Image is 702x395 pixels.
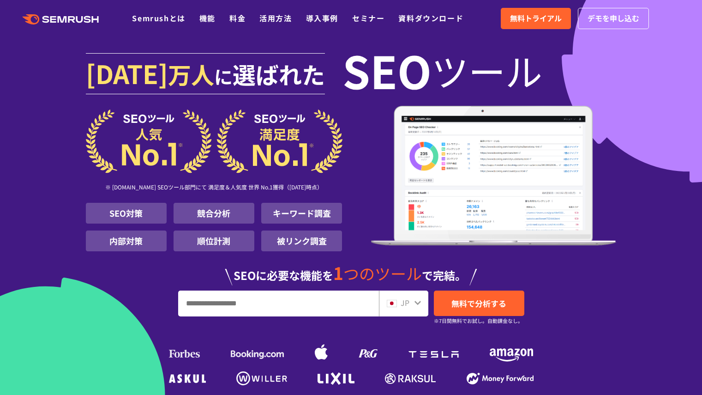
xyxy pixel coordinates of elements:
[86,55,168,91] span: [DATE]
[401,297,409,308] span: JP
[233,57,325,91] span: 選ばれた
[352,12,384,24] a: セミナー
[86,255,617,286] div: SEOに必要な機能を
[501,8,571,29] a: 無料トライアル
[86,231,167,251] li: 内部対策
[432,52,542,89] span: ツール
[86,173,342,203] div: ※ [DOMAIN_NAME] SEOツール部門にて 満足度＆人気度 世界 No.1獲得（[DATE]時点）
[174,203,254,224] li: 競合分析
[342,52,432,89] span: SEO
[434,316,523,325] small: ※7日間無料でお試し。自動課金なし。
[168,57,214,91] span: 万人
[578,8,649,29] a: デモを申し込む
[179,291,378,316] input: URL、キーワードを入力してください
[333,260,343,285] span: 1
[261,203,342,224] li: キーワード調査
[86,203,167,224] li: SEO対策
[343,262,422,285] span: つのツール
[229,12,246,24] a: 料金
[132,12,185,24] a: Semrushとは
[510,12,562,24] span: 無料トライアル
[434,291,524,316] a: 無料で分析する
[588,12,639,24] span: デモを申し込む
[451,298,506,309] span: 無料で分析する
[259,12,292,24] a: 活用方法
[398,12,463,24] a: 資料ダウンロード
[199,12,216,24] a: 機能
[422,267,466,283] span: で完結。
[261,231,342,251] li: 被リンク調査
[174,231,254,251] li: 順位計測
[214,63,233,90] span: に
[306,12,338,24] a: 導入事例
